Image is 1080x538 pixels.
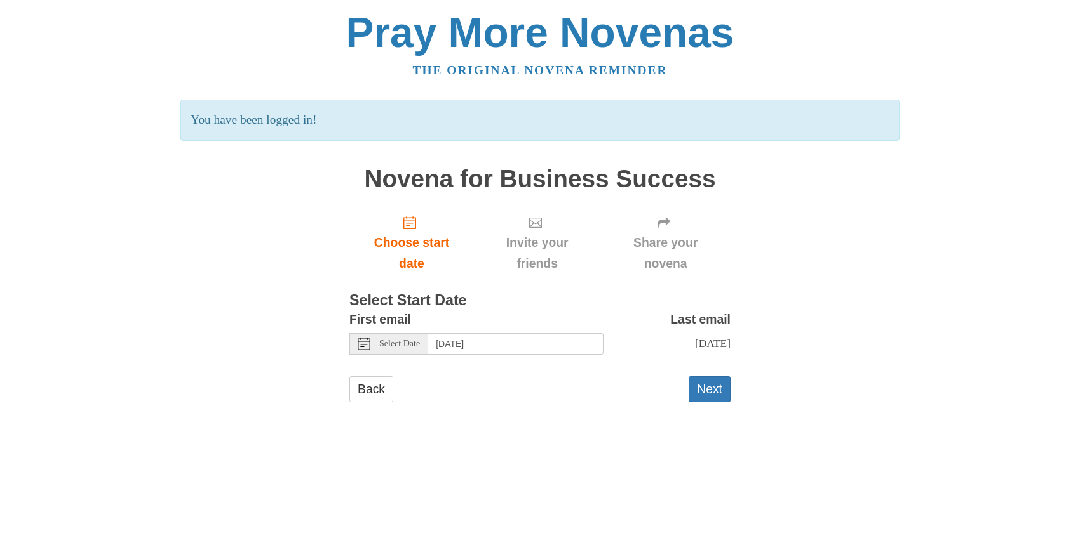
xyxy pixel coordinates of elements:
p: You have been logged in! [180,100,899,141]
a: Back [349,376,393,402]
span: Choose start date [362,232,461,274]
span: [DATE] [695,337,731,350]
label: First email [349,309,411,330]
a: Choose start date [349,205,474,280]
span: Select Date [379,339,420,348]
h3: Select Start Date [349,292,731,309]
a: Pray More Novenas [346,9,734,56]
div: Click "Next" to confirm your start date first. [474,205,600,280]
span: Share your novena [613,232,718,274]
div: Click "Next" to confirm your start date first. [600,205,731,280]
span: Invite your friends [487,232,588,274]
a: The original novena reminder [413,63,668,77]
label: Last email [670,309,731,330]
h1: Novena for Business Success [349,166,731,193]
button: Next [689,376,731,402]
